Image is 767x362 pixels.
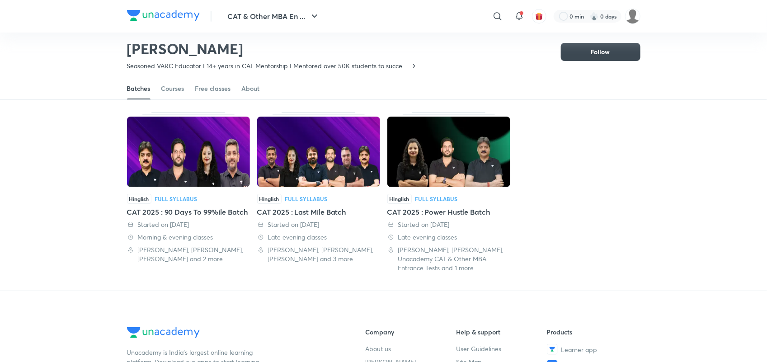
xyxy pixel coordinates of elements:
[242,84,260,93] div: About
[127,233,250,242] div: Morning & evening classes
[127,40,418,58] h2: [PERSON_NAME]
[456,344,547,353] a: User Guidelines
[387,207,510,217] div: CAT 2025 : Power Hustle Batch
[366,327,456,337] h6: Company
[127,327,200,338] img: Company Logo
[257,245,380,263] div: Lokesh Agarwal, Ravi Kumar, Ronakkumar Shah and 3 more
[456,327,547,337] h6: Help & support
[127,61,410,71] p: Seasoned VARC Educator I 14+ years in CAT Mentorship I Mentored over 50K students to success I Ex...
[387,112,510,273] div: CAT 2025 : Power Hustle Batch
[257,194,282,204] span: Hinglish
[127,327,337,340] a: Company Logo
[257,117,380,187] img: Thumbnail
[387,194,412,204] span: Hinglish
[625,9,640,24] img: Coolm
[535,12,543,20] img: avatar
[127,194,151,204] span: Hinglish
[415,196,458,202] div: Full Syllabus
[195,84,231,93] div: Free classes
[532,9,546,24] button: avatar
[387,117,510,187] img: Thumbnail
[257,233,380,242] div: Late evening classes
[195,78,231,99] a: Free classes
[257,112,380,273] div: CAT 2025 : Last Mile Batch
[561,43,640,61] button: Follow
[127,10,200,23] a: Company Logo
[161,78,184,99] a: Courses
[387,245,510,273] div: Lokesh Agarwal, Ravi Kumar, Unacademy CAT & Other MBA Entrance Tests and 1 more
[127,112,250,273] div: CAT 2025 : 90 Days To 99%ile Batch
[387,233,510,242] div: Late evening classes
[222,7,325,25] button: CAT & Other MBA En ...
[547,344,558,355] img: Learner app
[127,245,250,263] div: Lokesh Agarwal, Ravi Kumar, Saral Nashier and 2 more
[591,47,610,56] span: Follow
[257,207,380,217] div: CAT 2025 : Last Mile Batch
[127,84,151,93] div: Batches
[561,345,598,354] span: Learner app
[285,196,328,202] div: Full Syllabus
[547,344,638,355] a: Learner app
[366,344,456,353] a: About us
[387,220,510,229] div: Started on 8 Jul 2025
[127,117,250,187] img: Thumbnail
[590,12,599,21] img: streak
[155,196,198,202] div: Full Syllabus
[161,84,184,93] div: Courses
[127,220,250,229] div: Started on 31 Aug 2025
[257,220,380,229] div: Started on 4 Aug 2025
[242,78,260,99] a: About
[127,10,200,21] img: Company Logo
[547,327,638,337] h6: Products
[127,78,151,99] a: Batches
[127,207,250,217] div: CAT 2025 : 90 Days To 99%ile Batch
